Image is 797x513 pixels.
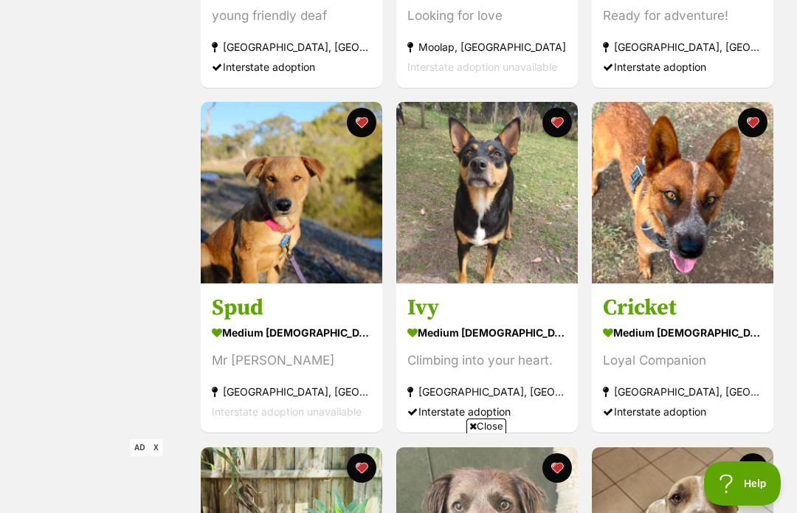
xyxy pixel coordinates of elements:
[396,102,578,283] img: Ivy
[603,37,762,57] div: [GEOGRAPHIC_DATA], [GEOGRAPHIC_DATA]
[603,57,762,77] div: Interstate adoption
[603,6,762,26] div: Ready for adventure!
[407,37,567,57] div: Moolap, [GEOGRAPHIC_DATA]
[149,439,163,456] span: X
[201,102,382,283] img: Spud
[212,6,371,26] div: young friendly deaf
[704,461,782,506] iframe: Help Scout Beacon - Open
[212,382,371,402] div: [GEOGRAPHIC_DATA], [GEOGRAPHIC_DATA]
[407,382,567,402] div: [GEOGRAPHIC_DATA], [GEOGRAPHIC_DATA]
[407,61,557,73] span: Interstate adoption unavailable
[407,351,567,371] div: Climbing into your heart.
[407,402,567,422] div: Interstate adoption
[542,108,572,137] button: favourite
[738,108,767,137] button: favourite
[466,419,506,433] span: Close
[603,295,762,323] h3: Cricket
[130,439,667,506] iframe: Advertisement
[212,295,371,323] h3: Spud
[130,439,149,456] span: AD
[603,323,762,344] div: medium [DEMOGRAPHIC_DATA] Dog
[212,57,371,77] div: Interstate adoption
[592,283,773,433] a: Cricket medium [DEMOGRAPHIC_DATA] Dog Loyal Companion [GEOGRAPHIC_DATA], [GEOGRAPHIC_DATA] Inters...
[592,102,773,283] img: Cricket
[347,108,376,137] button: favourite
[396,283,578,433] a: Ivy medium [DEMOGRAPHIC_DATA] Dog Climbing into your heart. [GEOGRAPHIC_DATA], [GEOGRAPHIC_DATA] ...
[603,402,762,422] div: Interstate adoption
[738,453,767,483] button: favourite
[212,323,371,344] div: medium [DEMOGRAPHIC_DATA] Dog
[201,283,382,433] a: Spud medium [DEMOGRAPHIC_DATA] Dog Mr [PERSON_NAME] [GEOGRAPHIC_DATA], [GEOGRAPHIC_DATA] Intersta...
[407,6,567,26] div: Looking for love
[407,323,567,344] div: medium [DEMOGRAPHIC_DATA] Dog
[603,351,762,371] div: Loyal Companion
[603,382,762,402] div: [GEOGRAPHIC_DATA], [GEOGRAPHIC_DATA]
[212,37,371,57] div: [GEOGRAPHIC_DATA], [GEOGRAPHIC_DATA]
[212,406,362,419] span: Interstate adoption unavailable
[212,351,371,371] div: Mr [PERSON_NAME]
[407,295,567,323] h3: Ivy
